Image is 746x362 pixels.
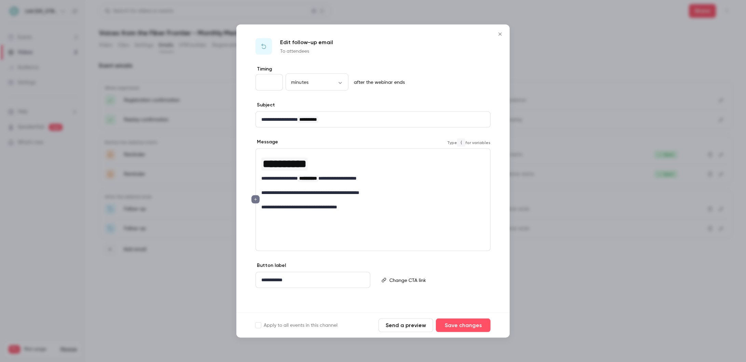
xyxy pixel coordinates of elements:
label: Button label [255,262,286,269]
div: minutes [286,79,348,86]
label: Message [255,139,278,145]
p: To attendees [280,48,333,55]
div: editor [256,112,490,127]
span: Type for variables [447,139,491,147]
label: Subject [255,102,275,108]
div: editor [387,272,490,288]
label: Apply to all events in this channel [255,322,337,328]
button: Save changes [436,318,491,332]
label: Timing [255,66,491,73]
button: Close [493,27,507,41]
code: { [457,139,465,147]
p: Edit follow-up email [280,38,333,47]
button: Send a preview [378,318,433,332]
div: editor [256,149,490,215]
div: editor [256,272,370,288]
p: after the webinar ends [351,79,405,86]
